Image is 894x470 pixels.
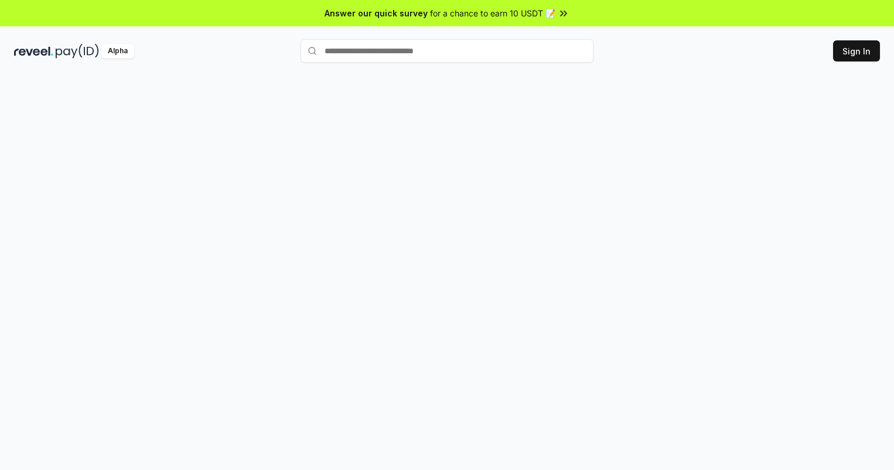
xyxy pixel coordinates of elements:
img: pay_id [56,44,99,59]
span: for a chance to earn 10 USDT 📝 [430,7,555,19]
span: Answer our quick survey [325,7,428,19]
button: Sign In [833,40,880,61]
img: reveel_dark [14,44,53,59]
div: Alpha [101,44,134,59]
